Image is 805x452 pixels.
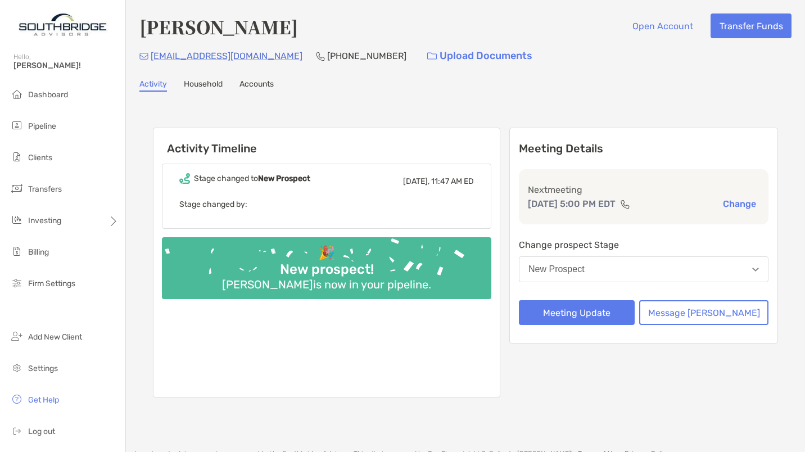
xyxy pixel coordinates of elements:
[28,121,56,131] span: Pipeline
[528,183,759,197] p: Next meeting
[314,245,340,261] div: 🎉
[28,427,55,436] span: Log out
[153,128,500,155] h6: Activity Timeline
[431,177,474,186] span: 11:47 AM ED
[519,142,768,156] p: Meeting Details
[28,279,75,288] span: Firm Settings
[179,173,190,184] img: Event icon
[151,49,302,63] p: [EMAIL_ADDRESS][DOMAIN_NAME]
[10,87,24,101] img: dashboard icon
[720,198,759,210] button: Change
[218,278,436,291] div: [PERSON_NAME] is now in your pipeline.
[10,424,24,437] img: logout icon
[28,364,58,373] span: Settings
[239,79,274,92] a: Accounts
[28,332,82,342] span: Add New Client
[179,197,474,211] p: Stage changed by:
[420,44,540,68] a: Upload Documents
[28,184,62,194] span: Transfers
[752,268,759,272] img: Open dropdown arrow
[139,79,167,92] a: Activity
[639,300,768,325] button: Message [PERSON_NAME]
[316,52,325,61] img: Phone Icon
[28,153,52,162] span: Clients
[528,264,585,274] div: New Prospect
[519,238,768,252] p: Change prospect Stage
[10,150,24,164] img: clients icon
[10,119,24,132] img: pipeline icon
[139,13,298,39] h4: [PERSON_NAME]
[519,300,635,325] button: Meeting Update
[10,276,24,290] img: firm-settings icon
[13,61,119,70] span: [PERSON_NAME]!
[623,13,702,38] button: Open Account
[403,177,429,186] span: [DATE],
[10,182,24,195] img: transfers icon
[711,13,792,38] button: Transfer Funds
[427,52,437,60] img: button icon
[10,361,24,374] img: settings icon
[139,53,148,60] img: Email Icon
[184,79,223,92] a: Household
[10,245,24,258] img: billing icon
[28,90,68,100] span: Dashboard
[620,200,630,209] img: communication type
[528,197,616,211] p: [DATE] 5:00 PM EDT
[28,216,61,225] span: Investing
[194,174,310,183] div: Stage changed to
[10,392,24,406] img: get-help icon
[28,247,49,257] span: Billing
[519,256,768,282] button: New Prospect
[28,395,59,405] span: Get Help
[10,213,24,227] img: investing icon
[13,4,112,45] img: Zoe Logo
[258,174,310,183] b: New Prospect
[275,261,378,278] div: New prospect!
[10,329,24,343] img: add_new_client icon
[327,49,406,63] p: [PHONE_NUMBER]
